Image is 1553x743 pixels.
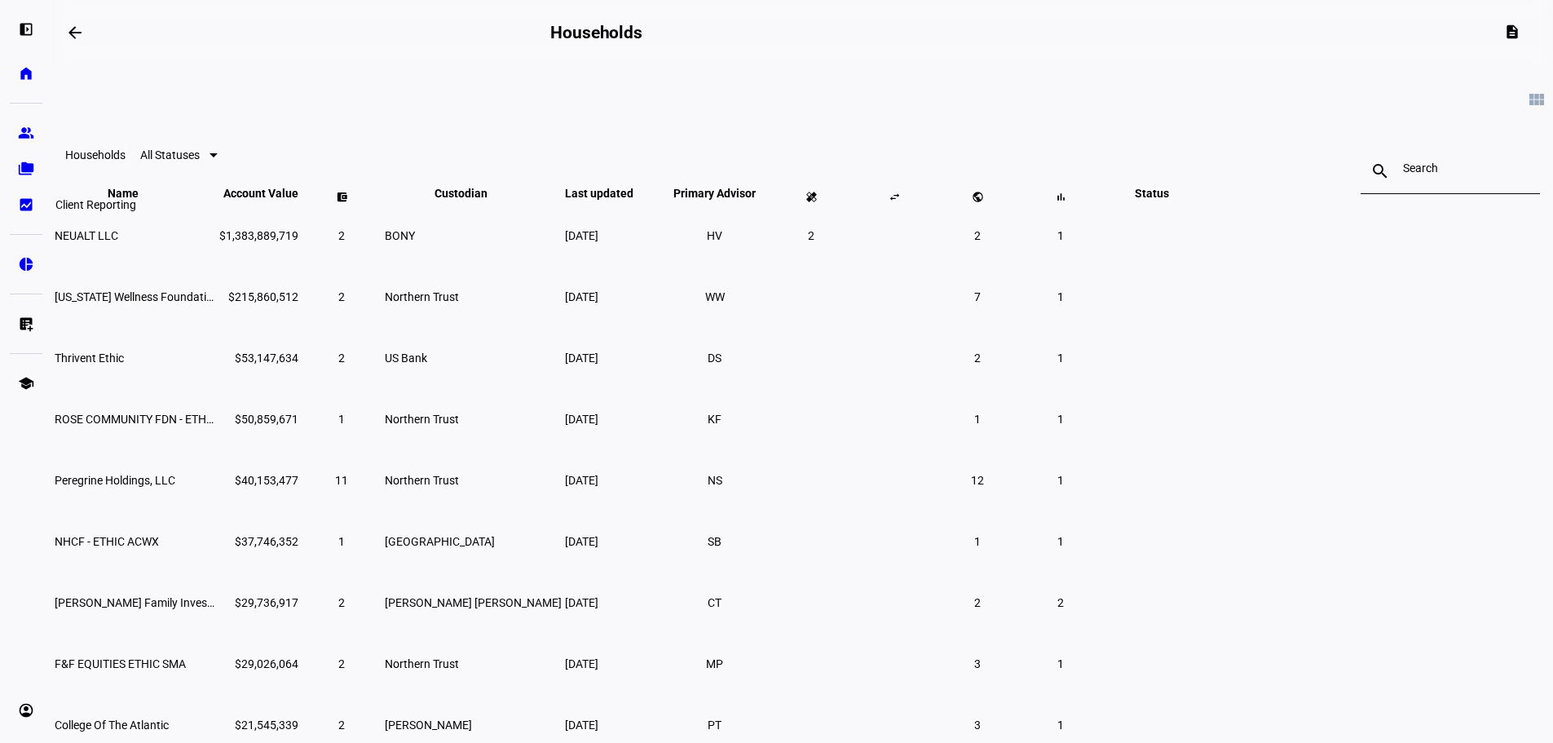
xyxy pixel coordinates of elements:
li: CT [700,588,730,617]
span: 2 [974,596,981,609]
span: 1 [1057,413,1064,426]
span: 1 [1057,535,1064,548]
span: [PERSON_NAME] [385,719,472,732]
span: 7 [974,290,981,303]
td: $1,383,889,719 [218,206,299,265]
eth-mat-symbol: bid_landscape [18,197,34,213]
span: 2 [338,229,345,242]
span: [DATE] [565,535,598,548]
a: group [10,117,42,149]
eth-mat-symbol: left_panel_open [18,21,34,38]
td: $215,860,512 [218,267,299,326]
span: Account Value [223,187,298,200]
span: Thrivent Ethic [55,352,124,365]
span: 2 [1057,596,1064,609]
eth-mat-symbol: folder_copy [18,161,34,177]
li: WW [700,282,730,312]
span: 3 [974,719,981,732]
span: 2 [338,596,345,609]
td: $53,147,634 [218,328,299,387]
div: Client Reporting [49,195,143,214]
mat-icon: search [1361,161,1400,181]
span: [DATE] [565,413,598,426]
eth-mat-symbol: pie_chart [18,256,34,272]
span: Northern Trust [385,474,459,487]
span: Northern Trust [385,290,459,303]
span: Peregrine Holdings, LLC [55,474,175,487]
span: Name [108,187,163,200]
span: Primary Advisor [661,187,768,200]
span: 1 [1057,657,1064,670]
td: $37,746,352 [218,511,299,571]
span: Broz Family Investments (BFI) [55,596,271,609]
span: 1 [1057,719,1064,732]
td: $29,736,917 [218,573,299,632]
span: NHCF - ETHIC ACWX [55,535,159,548]
span: BONY [385,229,415,242]
span: 1 [974,535,981,548]
span: US Bank [385,352,427,365]
span: College Of The Atlantic [55,719,169,732]
li: MP [700,649,730,679]
span: 2 [338,290,345,303]
span: [DATE] [565,352,598,365]
li: SB [700,527,730,556]
li: KF [700,405,730,434]
span: 2 [974,229,981,242]
span: Status [1123,187,1181,200]
span: 1 [338,535,345,548]
span: 3 [974,657,981,670]
span: Northern Trust [385,413,459,426]
span: [DATE] [565,229,598,242]
h2: Households [550,23,642,42]
span: 12 [971,474,984,487]
span: 2 [338,657,345,670]
span: [DATE] [565,474,598,487]
td: $40,153,477 [218,450,299,510]
li: DS [700,343,730,373]
td: $50,859,671 [218,389,299,449]
span: Northern Trust [385,657,459,670]
span: 1 [1057,290,1064,303]
mat-icon: description [1504,24,1520,40]
eth-data-table-title: Households [65,148,126,161]
span: 2 [338,352,345,365]
a: home [10,57,42,90]
li: NS [700,466,730,495]
span: California Wellness Foundation [55,290,219,303]
span: Custodian [435,187,512,200]
mat-icon: arrow_backwards [65,23,85,42]
span: [DATE] [565,596,598,609]
a: bid_landscape [10,188,42,221]
span: 1 [338,413,345,426]
span: All Statuses [140,148,200,161]
li: HV [700,221,730,250]
li: PT [700,710,730,740]
eth-mat-symbol: home [18,65,34,82]
eth-mat-symbol: account_circle [18,702,34,719]
a: folder_copy [10,153,42,185]
a: pie_chart [10,248,42,281]
eth-mat-symbol: group [18,125,34,141]
span: 2 [338,719,345,732]
span: [DATE] [565,290,598,303]
span: ROSE COMMUNITY FDN - ETHIC [55,413,217,426]
span: F&F EQUITIES ETHIC SMA [55,657,186,670]
span: 2 [974,352,981,365]
span: NEUALT LLC [55,229,118,242]
span: 1 [1057,229,1064,242]
td: $29,026,064 [218,634,299,693]
span: 1 [1057,352,1064,365]
eth-mat-symbol: list_alt_add [18,316,34,332]
mat-icon: view_module [1527,90,1546,109]
span: [DATE] [565,657,598,670]
span: [PERSON_NAME] [PERSON_NAME] [385,596,562,609]
span: 1 [1057,474,1064,487]
span: Last updated [565,187,658,200]
span: 2 [808,229,814,242]
span: [GEOGRAPHIC_DATA] [385,535,495,548]
input: Search [1403,161,1498,175]
eth-mat-symbol: school [18,375,34,391]
span: 11 [335,474,348,487]
span: [DATE] [565,719,598,732]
